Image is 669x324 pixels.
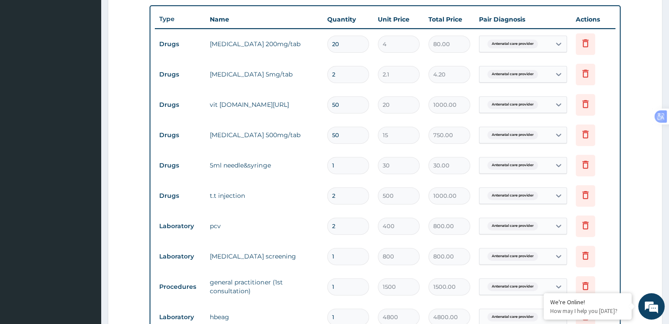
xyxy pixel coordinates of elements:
[487,191,538,200] span: Antenatal care provider
[550,307,625,315] p: How may I help you today?
[4,224,168,255] textarea: Type your message and hit 'Enter'
[571,11,615,28] th: Actions
[487,313,538,321] span: Antenatal care provider
[205,273,322,300] td: general practitioner (1st consultation)
[155,11,205,27] th: Type
[155,188,205,204] td: Drugs
[155,248,205,265] td: Laboratory
[155,157,205,174] td: Drugs
[205,157,322,174] td: 5ml needle&syringe
[205,187,322,204] td: t.t injection
[487,282,538,291] span: Antenatal care provider
[487,161,538,170] span: Antenatal care provider
[205,217,322,235] td: pcv
[155,36,205,52] td: Drugs
[424,11,475,28] th: Total Price
[155,97,205,113] td: Drugs
[16,44,36,66] img: d_794563401_company_1708531726252_794563401
[487,100,538,109] span: Antenatal care provider
[205,66,322,83] td: [MEDICAL_DATA] 5mg/tab
[550,298,625,306] div: We're Online!
[487,40,538,48] span: Antenatal care provider
[205,248,322,265] td: [MEDICAL_DATA] screening
[51,102,121,191] span: We're online!
[205,96,322,113] td: vit [DOMAIN_NAME][URL]
[144,4,165,25] div: Minimize live chat window
[46,49,148,61] div: Chat with us now
[205,35,322,53] td: [MEDICAL_DATA] 200mg/tab
[487,131,538,139] span: Antenatal care provider
[155,279,205,295] td: Procedures
[475,11,571,28] th: Pair Diagnosis
[487,70,538,79] span: Antenatal care provider
[155,127,205,143] td: Drugs
[323,11,373,28] th: Quantity
[155,66,205,83] td: Drugs
[205,11,322,28] th: Name
[373,11,424,28] th: Unit Price
[155,218,205,234] td: Laboratory
[487,252,538,261] span: Antenatal care provider
[205,126,322,144] td: [MEDICAL_DATA] 500mg/tab
[487,222,538,230] span: Antenatal care provider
